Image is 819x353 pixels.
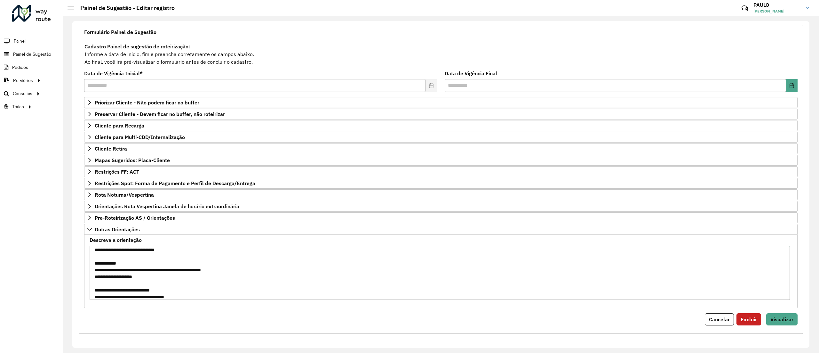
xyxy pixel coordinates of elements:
span: Cliente Retira [95,146,127,151]
button: Choose Date [786,79,798,92]
span: Restrições Spot: Forma de Pagamento e Perfil de Descarga/Entrega [95,181,255,186]
span: Tático [12,103,24,110]
span: Mapas Sugeridos: Placa-Cliente [95,158,170,163]
button: Visualizar [766,313,798,325]
button: Excluir [736,313,761,325]
a: Restrições Spot: Forma de Pagamento e Perfil de Descarga/Entrega [84,178,798,189]
a: Orientações Rota Vespertina Janela de horário extraordinária [84,201,798,212]
span: Orientações Rota Vespertina Janela de horário extraordinária [95,204,239,209]
span: Cancelar [709,316,730,323]
a: Mapas Sugeridos: Placa-Cliente [84,155,798,166]
label: Data de Vigência Final [445,70,497,77]
strong: Cadastro Painel de sugestão de roteirização: [84,43,190,50]
button: Cancelar [705,313,734,325]
a: Priorizar Cliente - Não podem ficar no buffer [84,97,798,108]
span: Pedidos [12,64,28,71]
label: Data de Vigência Inicial [84,70,143,77]
a: Rota Noturna/Vespertina [84,189,798,200]
a: Pre-Roteirização AS / Orientações [84,212,798,223]
span: Rota Noturna/Vespertina [95,192,154,197]
div: Outras Orientações [84,235,798,308]
a: Cliente Retira [84,143,798,154]
span: Painel [14,38,26,45]
span: Outras Orientações [95,227,140,232]
span: [PERSON_NAME] [753,8,801,14]
a: Cliente para Recarga [84,120,798,131]
span: Preservar Cliente - Devem ficar no buffer, não roteirizar [95,111,225,117]
span: Visualizar [770,316,793,323]
h3: PAULO [753,2,801,8]
span: Priorizar Cliente - Não podem ficar no buffer [95,100,199,105]
a: Outras Orientações [84,224,798,235]
a: Preservar Cliente - Devem ficar no buffer, não roteirizar [84,109,798,119]
span: Restrições FF: ACT [95,169,139,174]
span: Cliente para Multi-CDD/Internalização [95,135,185,140]
span: Consultas [13,90,32,97]
span: Painel de Sugestão [13,51,51,58]
span: Pre-Roteirização AS / Orientações [95,215,175,220]
a: Restrições FF: ACT [84,166,798,177]
span: Formulário Painel de Sugestão [84,29,156,35]
span: Relatórios [13,77,33,84]
label: Descreva a orientação [90,236,142,244]
span: Cliente para Recarga [95,123,144,128]
div: Informe a data de inicio, fim e preencha corretamente os campos abaixo. Ao final, você irá pré-vi... [84,42,798,66]
a: Cliente para Multi-CDD/Internalização [84,132,798,143]
a: Contato Rápido [738,1,752,15]
span: Excluir [741,316,757,323]
h2: Painel de Sugestão - Editar registro [74,4,175,12]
